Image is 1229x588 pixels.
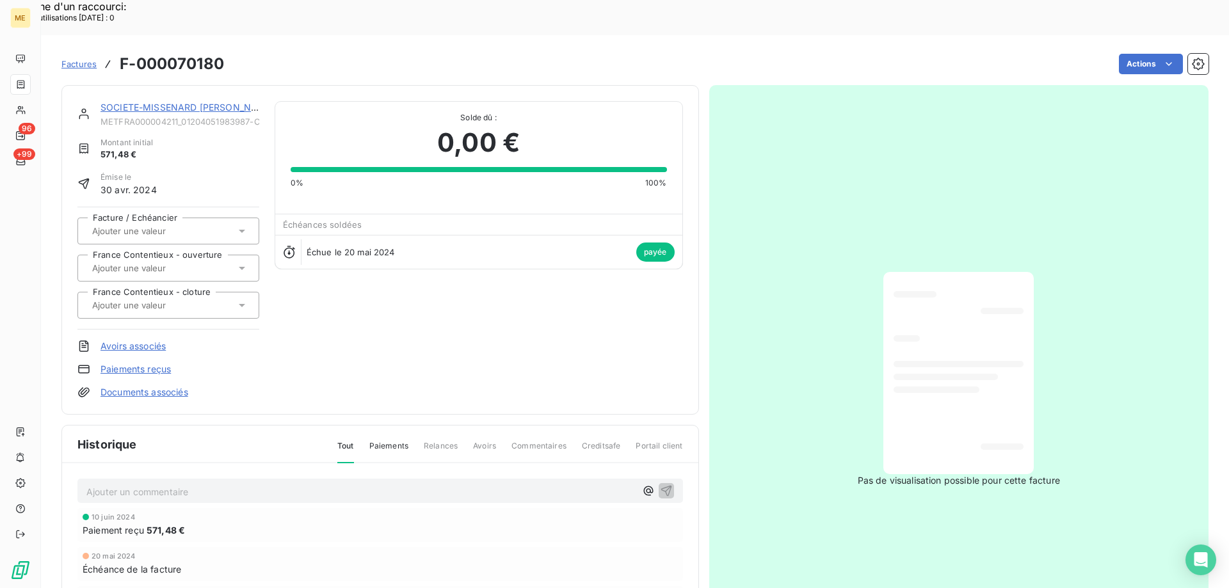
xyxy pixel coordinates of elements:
span: Avoirs [473,440,496,462]
a: Factures [61,58,97,70]
span: 0% [291,177,303,189]
a: Avoirs associés [100,340,166,353]
span: Relances [424,440,458,462]
span: 571,48 € [100,148,153,161]
span: 571,48 € [147,523,185,537]
span: Émise le [100,171,157,183]
span: Commentaires [511,440,566,462]
a: SOCIETE-MISSENARD [PERSON_NAME] B [100,102,283,113]
span: Solde dû : [291,112,667,123]
a: Documents associés [100,386,188,399]
span: Factures [61,59,97,69]
span: Tout [337,440,354,463]
a: Paiements reçus [100,363,171,376]
span: 100% [645,177,667,189]
span: 96 [19,123,35,134]
span: +99 [13,148,35,160]
span: Paiement reçu [83,523,144,537]
span: Creditsafe [582,440,621,462]
span: Historique [77,436,137,453]
span: Pas de visualisation possible pour cette facture [858,474,1060,487]
span: 20 mai 2024 [92,552,136,560]
span: 10 juin 2024 [92,513,135,521]
span: payée [636,242,675,262]
input: Ajouter une valeur [91,262,220,274]
span: Portail client [636,440,682,462]
span: Échue le 20 mai 2024 [307,247,395,257]
img: Logo LeanPay [10,560,31,580]
span: Paiements [369,440,408,462]
input: Ajouter une valeur [91,299,220,311]
h3: F-000070180 [120,52,224,75]
span: METFRA000004211_01204051983987-CA1 [100,116,259,127]
span: Échéances soldées [283,219,362,230]
input: Ajouter une valeur [91,225,220,237]
span: Échéance de la facture [83,562,181,576]
span: 30 avr. 2024 [100,183,157,196]
div: Open Intercom Messenger [1185,544,1216,575]
span: Montant initial [100,137,153,148]
span: 0,00 € [437,123,520,162]
button: Actions [1119,54,1183,74]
